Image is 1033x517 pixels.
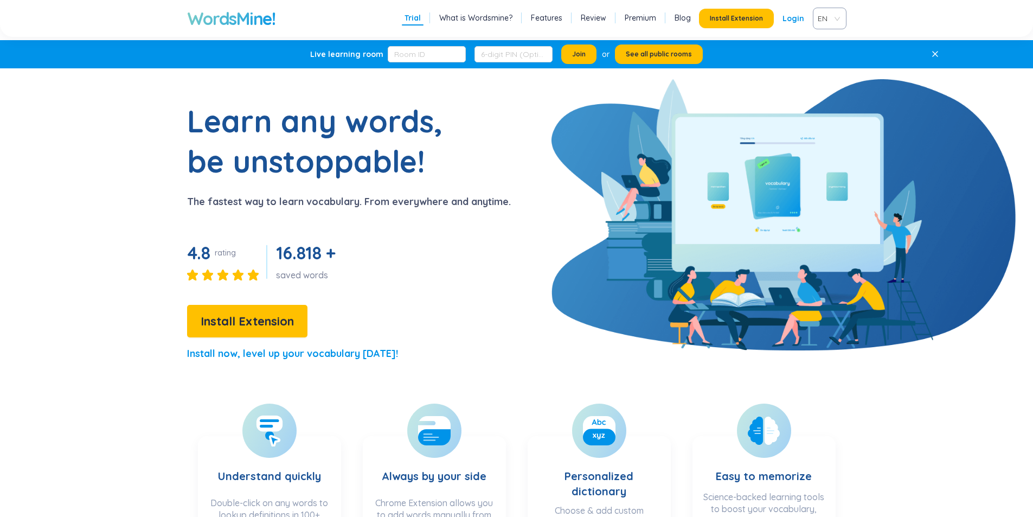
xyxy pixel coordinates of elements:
[782,9,804,28] a: Login
[187,194,511,209] p: The fastest way to learn vocabulary. From everywhere and anytime.
[218,447,321,492] h3: Understand quickly
[474,46,553,62] input: 6-digit PIN (Optional)
[201,312,294,331] span: Install Extension
[439,12,512,23] a: What is Wordsmine?
[675,12,691,23] a: Blog
[382,447,486,492] h3: Always by your side
[581,12,606,23] a: Review
[187,242,210,264] span: 4.8
[572,50,586,59] span: Join
[626,50,692,59] span: See all public rooms
[276,242,336,264] span: 16.818 +
[405,12,421,23] a: Trial
[538,447,660,499] h3: Personalized dictionary
[276,269,340,281] div: saved words
[187,8,275,29] a: WordsMine!
[710,14,763,23] span: Install Extension
[531,12,562,23] a: Features
[187,346,398,361] p: Install now, level up your vocabulary [DATE]!
[625,12,656,23] a: Premium
[310,49,383,60] div: Live learning room
[388,46,466,62] input: Room ID
[561,44,596,64] button: Join
[215,247,236,258] div: rating
[716,447,812,486] h3: Easy to memorize
[818,10,837,27] span: VIE
[187,317,307,328] a: Install Extension
[615,44,703,64] button: See all public rooms
[602,48,609,60] div: or
[187,101,458,181] h1: Learn any words, be unstoppable!
[187,305,307,337] button: Install Extension
[699,9,774,28] button: Install Extension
